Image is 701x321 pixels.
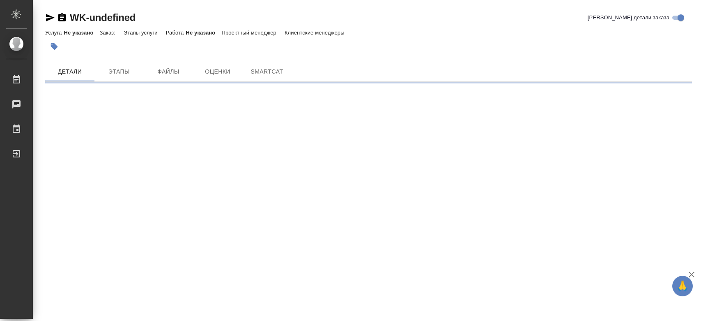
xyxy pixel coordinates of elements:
[99,67,139,77] span: Этапы
[64,30,99,36] p: Не указано
[149,67,188,77] span: Файлы
[99,30,117,36] p: Заказ:
[70,12,136,23] a: WK-undefined
[45,13,55,23] button: Скопировать ссылку для ЯМессенджера
[672,276,693,296] button: 🙏
[186,30,221,36] p: Не указано
[45,30,64,36] p: Услуга
[57,13,67,23] button: Скопировать ссылку
[247,67,287,77] span: SmartCat
[588,14,669,22] span: [PERSON_NAME] детали заказа
[221,30,278,36] p: Проектный менеджер
[676,277,690,295] span: 🙏
[166,30,186,36] p: Работа
[285,30,347,36] p: Клиентские менеджеры
[50,67,90,77] span: Детали
[124,30,160,36] p: Этапы услуги
[45,37,63,55] button: Добавить тэг
[198,67,237,77] span: Оценки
